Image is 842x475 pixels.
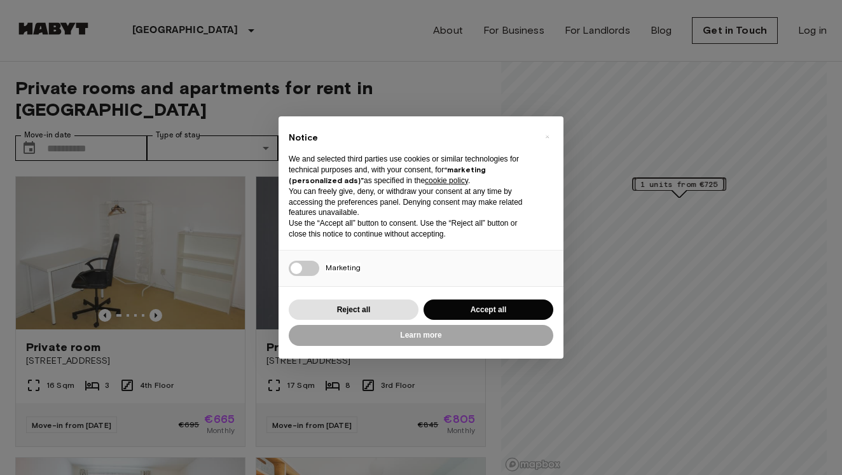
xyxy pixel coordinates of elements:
[289,186,533,218] p: You can freely give, deny, or withdraw your consent at any time by accessing the preferences pane...
[289,218,533,240] p: Use the “Accept all” button to consent. Use the “Reject all” button or close this notice to conti...
[289,154,533,186] p: We and selected third parties use cookies or similar technologies for technical purposes and, wit...
[537,127,557,147] button: Close this notice
[425,176,468,185] a: cookie policy
[289,299,418,320] button: Reject all
[326,263,361,272] span: Marketing
[289,165,486,185] strong: “marketing (personalized ads)”
[289,132,533,144] h2: Notice
[424,299,553,320] button: Accept all
[289,325,553,346] button: Learn more
[545,129,549,144] span: ×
